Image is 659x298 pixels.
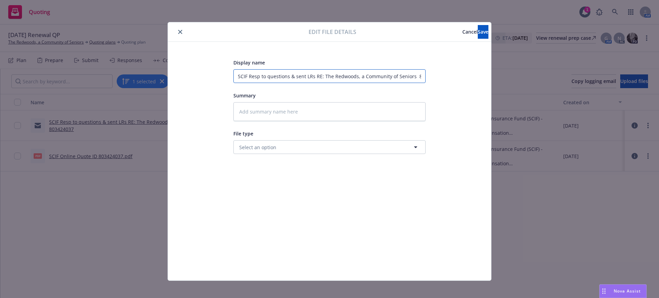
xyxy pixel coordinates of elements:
span: Save [478,28,488,35]
span: Nova Assist [614,288,641,294]
button: close [176,28,184,36]
button: Select an option [233,140,426,154]
span: File type [233,130,253,137]
input: Add display name here [233,69,426,83]
button: Save [478,25,488,39]
button: Cancel [462,25,478,39]
span: Display name [233,59,265,66]
span: Cancel [462,28,478,35]
span: Summary [233,92,256,99]
span: Select an option [239,144,276,151]
button: Nova Assist [599,284,647,298]
div: Drag to move [600,285,608,298]
span: Edit file details [309,28,356,36]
